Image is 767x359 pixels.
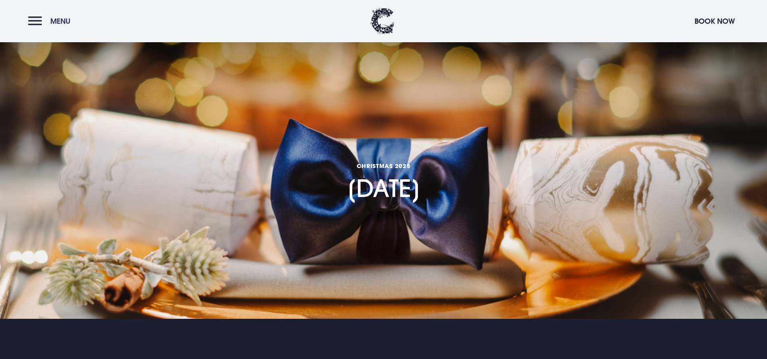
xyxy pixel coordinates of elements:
[370,8,395,34] img: Clandeboye Lodge
[28,12,74,30] button: Menu
[50,16,70,26] span: Menu
[347,162,421,170] span: CHRISTMAS 2025
[691,12,739,30] button: Book Now
[347,117,421,202] h1: [DATE]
